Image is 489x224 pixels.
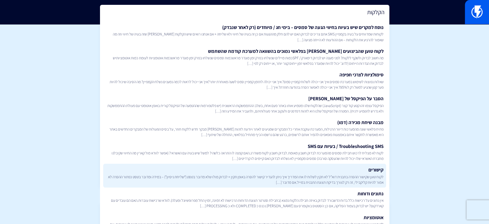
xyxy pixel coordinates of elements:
[103,164,386,188] a: קישוריםלקוח טוען שקישור ההסרה בתבנית דוא”ל לא תקין לשלוח לו את המדריך איך ניתן להגדיר קישור להסרה...
[103,69,386,93] a: סימולציות לצרכי חפיפהשאלות נפוצות לשימוש במערכת סמסים איך אני יכולה לשלוח קמפיין סמס? איך אני יכו...
[106,198,384,209] span: אין נתונים על רכישות כלל בדוח הדשבורד לבדוק באיזה חבילה הלקוח נמצא (בחבילת סטרטר תצוגת הדוחות הרכ...
[100,5,389,20] input: חיפוש מהיר...
[103,21,386,45] a: נוסח למקרים שיש בעיות בחיווי הגעה של סמסים – בימי חג / מיוחדים (רק לאחר שנבדק)לקוחות שמדווחים על ...
[106,55,384,66] span: מה חשוב לבדוק ולשקף ללקוח? לפני מענה יש לבדוק דימארק / SPFכמות מיילים שנשלחו בפרק זמן מוגדר מראשכ...
[106,174,384,185] span: לקוח טוען שקישור ההסרה בתבנית דוא”ל לא תקין לשלוח לו את המדריך איך ניתן להגדיר קישור להסרה באופן ...
[103,45,386,69] a: לקוח טוען שהביצועים [PERSON_NAME] בפלאשי נמוכים בהשוואה למערכת קודמת שהשתמשמה חשוב לבדוק ולשקף לל...
[103,140,386,164] a: Troubleshooting SMS / בעיות עם SMSלקוח לא מצליח לרכוש חבילת סמסים מהמערכת לבדוק חשבון מאומת.לבדוק...
[103,93,386,116] a: הסבר על הפיקסל של [PERSON_NAME]הפיקסל עצמו זהו קטע קוד קצר (JavaScript) שהלקוח שלנו מטמיע אותו בא...
[103,188,386,211] a: נתונים ודוחותאין נתונים על רכישות כלל בדוח הדשבורד לבדוק באיזה חבילה הלקוח נמצא (בחבילת סטרטר תצו...
[106,150,384,161] span: לקוח לא מצליח לרכוש חבילת סמסים מהמערכת לבדוק חשבון מאומת.לבדוק חשבון לקוח משודרג.האם קפצה לו התר...
[106,79,384,90] span: שאלות נפוצות לשימוש במערכת סמסים איך אני יכולה לשלוח קמפיין סמס? איך אני יכולה לתזמן קמפיין סמס ל...
[106,103,384,114] span: הפיקסל עצמו זהו קטע קוד קצר (JavaScript) שהלקוח שלנו מטמיע אותו באתר פעם אחת, בשלב ההתממשקות הראש...
[106,126,384,137] span: פתיח פלאשי שונה מהמערכות דיוור הרגילות, המערכת עוקבת אחרי כל המבקרים שמגיעים לאתר ויודעת לזהות [P...
[106,31,384,42] span: לקוחות שמדווחים על בעיה בקמפיין SMS אתם צריכים לבדוק האם יש להם חלק מההגעות אם כן זה בעיה של חיוו...
[103,116,386,140] a: מבנה שיחת מכירה (דמו)פתיח פלאשי שונה מהמערכות דיוור הרגילות, המערכת עוקבת אחרי כל המבקרים שמגיעים...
